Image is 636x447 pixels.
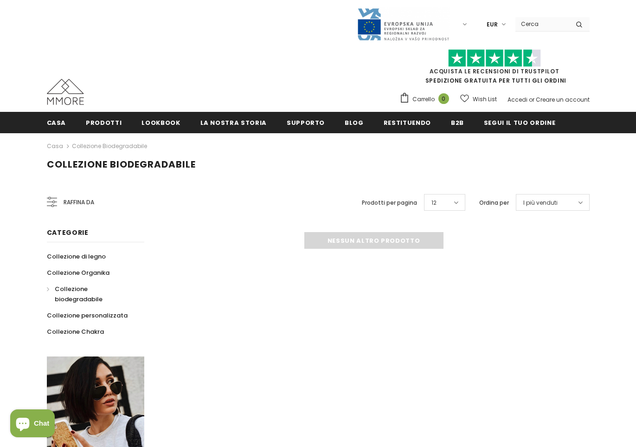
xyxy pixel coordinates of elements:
span: Collezione biodegradabile [55,285,103,304]
a: Collezione Chakra [47,324,104,340]
a: Carrello 0 [399,92,454,106]
span: Collezione personalizzata [47,311,128,320]
a: Creare un account [536,96,590,104]
a: Collezione Organika [47,265,109,281]
label: Prodotti per pagina [362,198,417,207]
span: Categorie [47,228,89,237]
span: B2B [451,118,464,127]
span: or [529,96,534,104]
span: I più venduti [523,198,558,207]
label: Ordina per [479,198,509,207]
img: Casi MMORE [47,79,84,105]
img: Fidati di Pilot Stars [448,49,541,67]
a: Acquista le recensioni di TrustPilot [430,67,559,75]
a: B2B [451,112,464,133]
span: 0 [438,93,449,104]
a: Javni Razpis [357,20,450,28]
span: supporto [287,118,325,127]
a: La nostra storia [200,112,267,133]
span: Collezione Organika [47,268,109,277]
img: Javni Razpis [357,7,450,41]
a: Collezione biodegradabile [47,281,134,307]
span: Raffina da [64,197,94,207]
span: Restituendo [384,118,431,127]
a: Collezione personalizzata [47,307,128,324]
span: Segui il tuo ordine [484,118,555,127]
a: Wish List [460,91,497,107]
a: Segui il tuo ordine [484,112,555,133]
span: Collezione di legno [47,252,106,261]
a: supporto [287,112,325,133]
span: La nostra storia [200,118,267,127]
inbox-online-store-chat: Shopify online store chat [7,409,58,440]
span: Collezione Chakra [47,327,104,336]
span: Blog [345,118,364,127]
a: Prodotti [86,112,122,133]
a: Restituendo [384,112,431,133]
a: Blog [345,112,364,133]
span: 12 [431,198,437,207]
a: Lookbook [141,112,180,133]
a: Collezione biodegradabile [72,142,147,150]
span: Carrello [412,95,435,104]
span: EUR [487,20,498,29]
span: Wish List [473,95,497,104]
span: Collezione biodegradabile [47,158,196,171]
span: Lookbook [141,118,180,127]
span: SPEDIZIONE GRATUITA PER TUTTI GLI ORDINI [399,53,590,84]
a: Casa [47,141,63,152]
input: Search Site [515,17,569,31]
a: Casa [47,112,66,133]
a: Accedi [508,96,527,104]
span: Prodotti [86,118,122,127]
span: Casa [47,118,66,127]
a: Collezione di legno [47,248,106,265]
